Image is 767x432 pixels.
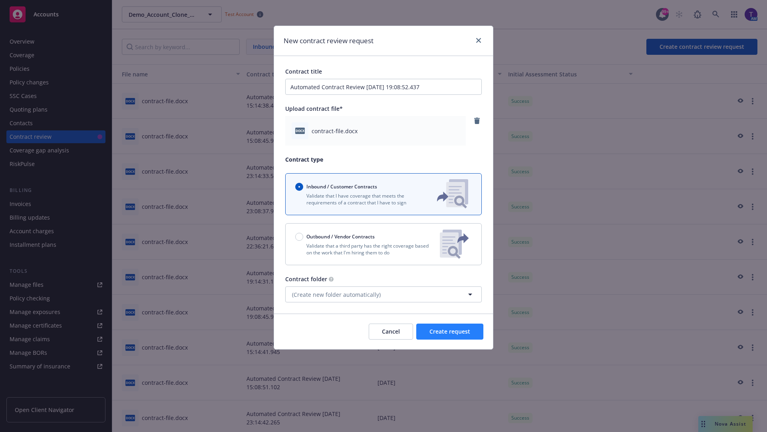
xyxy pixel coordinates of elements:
[382,328,400,335] span: Cancel
[285,223,482,265] button: Outbound / Vendor ContractsValidate that a third party has the right coverage based on the work t...
[292,290,381,299] span: (Create new folder automatically)
[295,128,305,134] span: docx
[285,275,327,283] span: Contract folder
[285,155,482,164] p: Contract type
[285,79,482,95] input: Enter a title for this contract
[285,173,482,215] button: Inbound / Customer ContractsValidate that I have coverage that meets the requirements of a contra...
[416,324,483,340] button: Create request
[285,105,343,112] span: Upload contract file*
[306,183,377,190] span: Inbound / Customer Contracts
[284,36,374,46] h1: New contract review request
[285,68,322,75] span: Contract title
[295,233,303,241] input: Outbound / Vendor Contracts
[295,242,433,256] p: Validate that a third party has the right coverage based on the work that I'm hiring them to do
[295,192,424,206] p: Validate that I have coverage that meets the requirements of a contract that I have to sign
[295,183,303,191] input: Inbound / Customer Contracts
[312,127,358,135] span: contract-file.docx
[285,286,482,302] button: (Create new folder automatically)
[472,116,482,126] a: remove
[474,36,483,45] a: close
[369,324,413,340] button: Cancel
[429,328,470,335] span: Create request
[306,233,375,240] span: Outbound / Vendor Contracts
